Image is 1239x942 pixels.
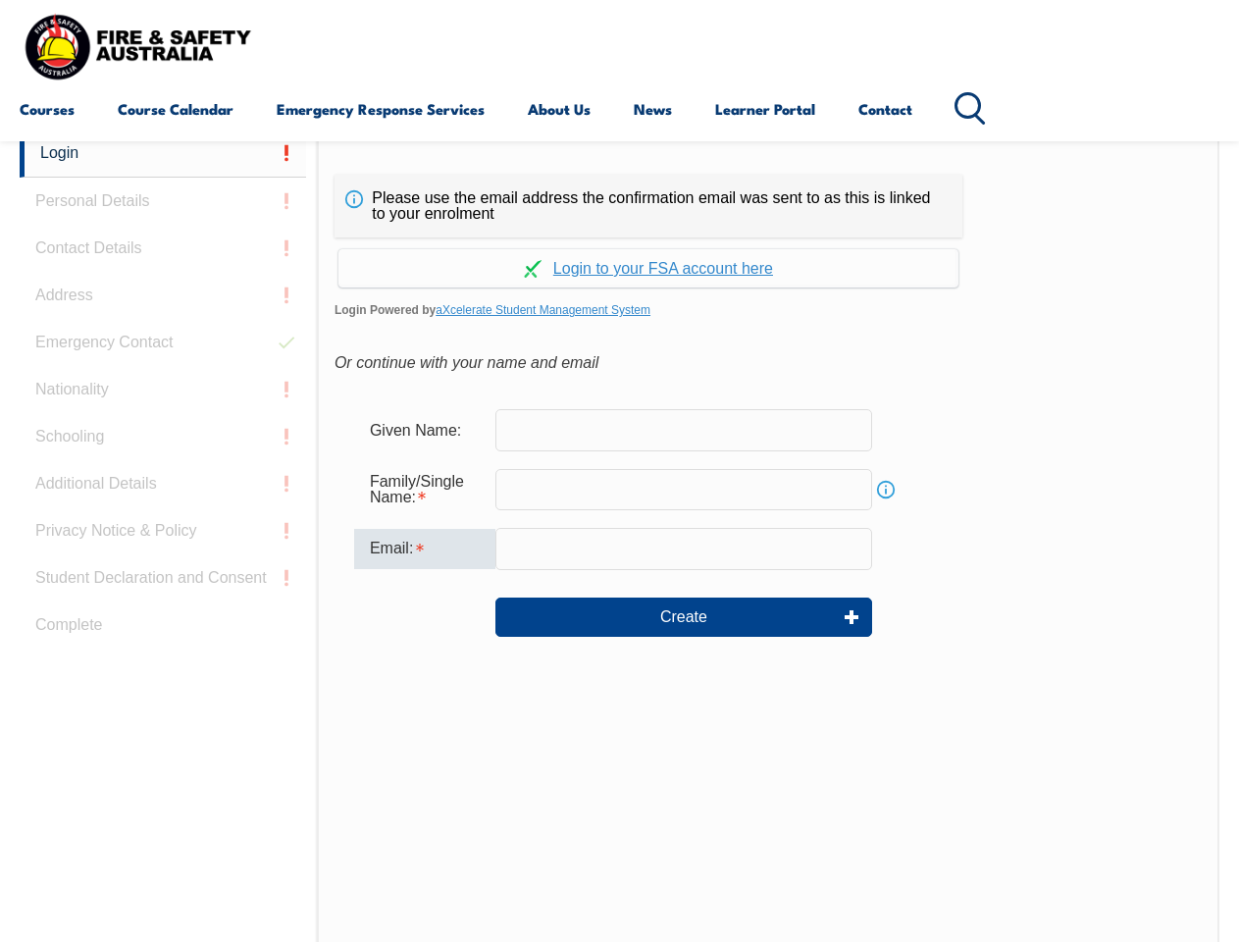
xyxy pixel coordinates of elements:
a: About Us [528,85,591,132]
a: Info [872,476,900,503]
a: Emergency Response Services [277,85,485,132]
a: Course Calendar [118,85,233,132]
div: Given Name: [354,411,495,448]
div: Family/Single Name is required. [354,463,495,516]
div: Or continue with your name and email [335,348,1202,378]
div: Please use the email address the confirmation email was sent to as this is linked to your enrolment [335,175,962,237]
span: Login Powered by [335,295,1202,325]
a: aXcelerate Student Management System [436,303,650,317]
img: Log in withaxcelerate [524,260,542,278]
a: Learner Portal [715,85,815,132]
a: News [634,85,672,132]
div: Email is required. [354,529,495,568]
button: Create [495,598,872,637]
a: Contact [858,85,912,132]
a: Login [20,130,306,178]
a: Courses [20,85,75,132]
